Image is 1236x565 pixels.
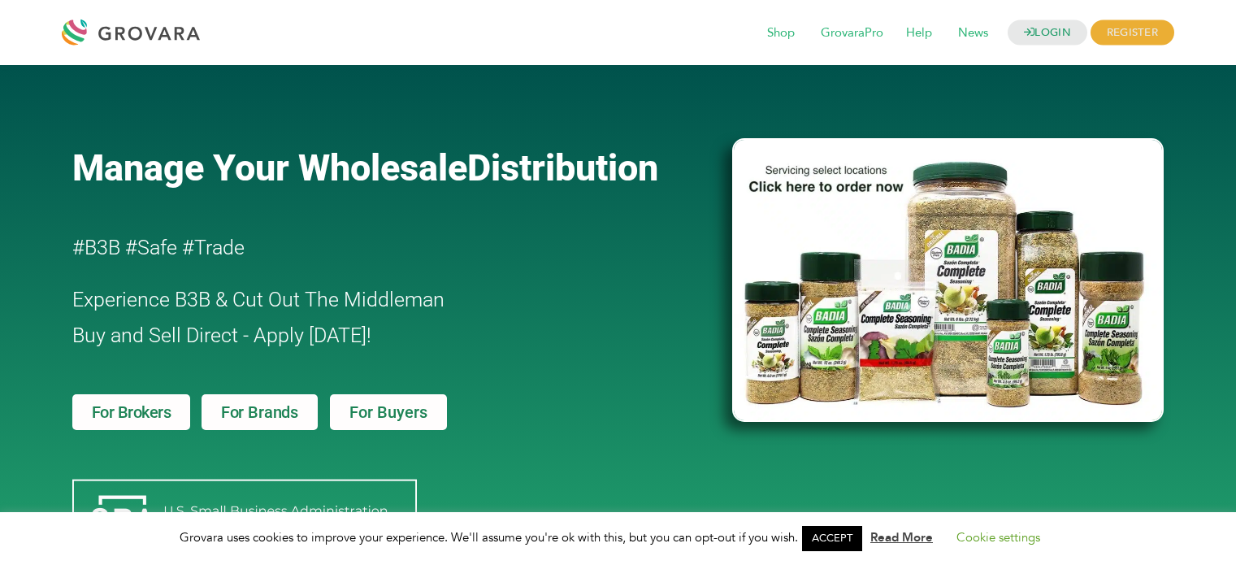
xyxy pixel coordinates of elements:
span: Distribution [467,146,658,189]
span: Experience B3B & Cut Out The Middleman [72,288,445,311]
span: Buy and Sell Direct - Apply [DATE]! [72,324,371,347]
span: For Brands [221,404,298,420]
span: For Brokers [92,404,171,420]
a: For Brands [202,394,318,430]
a: Manage Your WholesaleDistribution [72,146,706,189]
a: Shop [756,24,806,42]
span: Help [895,18,943,49]
a: For Buyers [330,394,447,430]
span: REGISTER [1091,20,1174,46]
a: Help [895,24,943,42]
a: ACCEPT [802,526,862,551]
span: Shop [756,18,806,49]
span: GrovaraPro [809,18,895,49]
a: Cookie settings [956,529,1040,545]
h2: #B3B #Safe #Trade [72,230,640,266]
span: Grovara uses cookies to improve your experience. We'll assume you're ok with this, but you can op... [180,529,1056,545]
a: News [947,24,1000,42]
a: Read More [870,529,933,545]
a: LOGIN [1008,20,1087,46]
a: GrovaraPro [809,24,895,42]
a: For Brokers [72,394,191,430]
span: For Buyers [349,404,427,420]
span: Manage Your Wholesale [72,146,467,189]
span: News [947,18,1000,49]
